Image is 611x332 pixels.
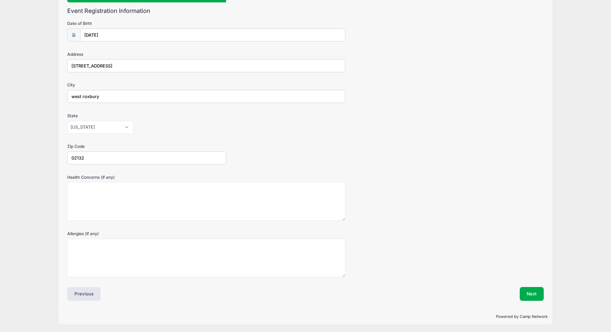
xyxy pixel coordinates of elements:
[80,28,345,41] input: mm/dd/yyyy
[63,314,548,320] p: Powered by Camp Network
[67,151,226,164] input: xxxxx
[67,20,226,26] label: Date of Birth
[67,174,226,180] label: Health Concerns (if any)
[67,143,226,149] label: Zip Code
[67,7,544,14] h2: Event Registration Information
[520,287,544,301] button: Next
[67,287,101,301] button: Previous
[67,82,226,88] label: City
[67,113,226,119] label: State
[67,51,226,57] label: Address
[67,231,226,237] label: Allergies (if any)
